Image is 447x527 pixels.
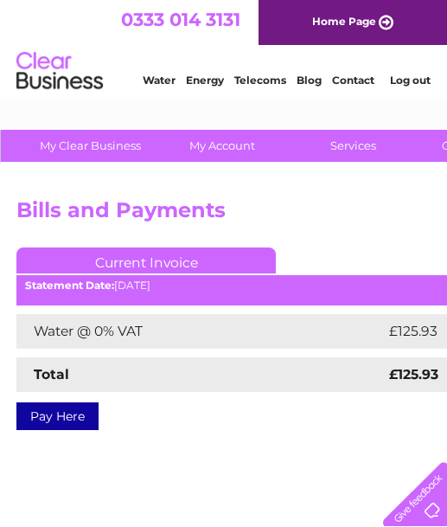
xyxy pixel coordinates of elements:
[389,366,438,382] strong: £125.93
[121,9,240,30] a: 0333 014 3131
[282,130,425,162] a: Services
[143,74,176,87] a: Water
[34,366,69,382] strong: Total
[16,402,99,430] a: Pay Here
[234,74,286,87] a: Telecoms
[390,74,431,87] a: Log out
[16,247,276,273] a: Current Invoice
[186,74,224,87] a: Energy
[16,45,104,98] img: logo.png
[150,130,293,162] a: My Account
[19,130,162,162] a: My Clear Business
[25,279,114,292] b: Statement Date:
[297,74,322,87] a: Blog
[332,74,374,87] a: Contact
[16,314,385,349] td: Water @ 0% VAT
